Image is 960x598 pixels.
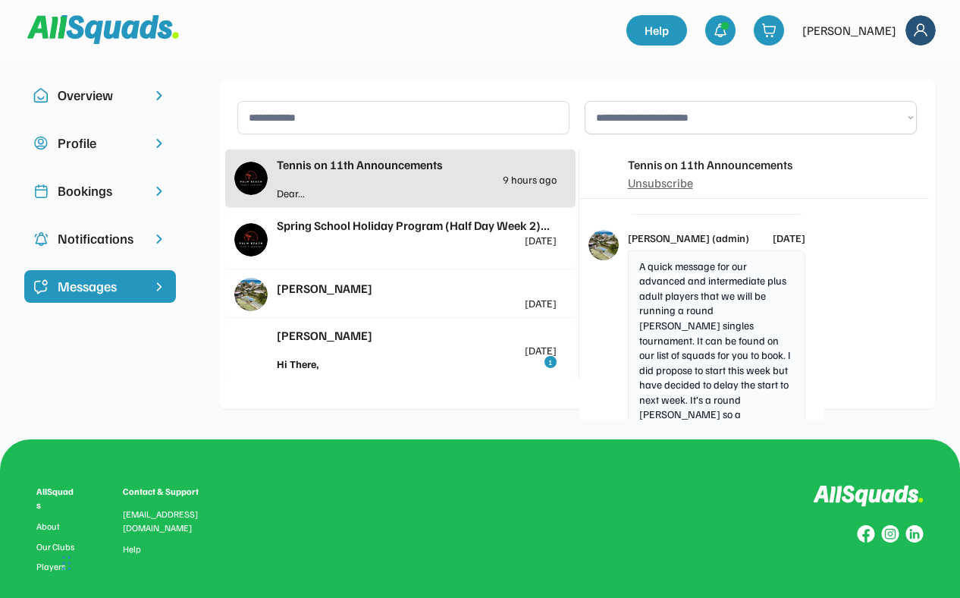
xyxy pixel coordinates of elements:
[857,525,875,543] img: Group%20copy%208.svg
[234,223,268,257] img: IMG_3313.png
[27,15,179,44] img: Squad%20Logo.svg
[33,279,49,294] img: Icon%20%2821%29.svg
[36,485,77,512] div: AllSquads
[234,332,268,366] img: yH5BAEAAAAALAAAAAABAAEAAAIBRAA7
[33,136,49,151] img: user-circle.svg
[234,278,268,311] img: 1000017423.png
[628,250,805,490] div: A quick message for our advanced and intermediate plus adult players that we will be running a ro...
[152,231,167,247] img: chevron-right.svg
[58,228,143,249] div: Notifications
[33,184,49,199] img: Icon%20copy%202.svg
[525,345,557,356] div: [DATE]
[277,185,416,201] div: Dear...
[802,21,896,39] div: [PERSON_NAME]
[277,279,557,297] div: [PERSON_NAME]
[58,85,143,105] div: Overview
[628,230,749,246] div: [PERSON_NAME] (admin)
[813,485,924,507] img: Logo%20inverted.svg
[277,156,557,174] div: Tennis on 11th Announcements
[58,133,143,153] div: Profile
[58,181,143,201] div: Bookings
[588,230,619,260] img: 1000017423.png
[628,174,693,192] div: Unsubscribe
[525,297,557,309] div: [DATE]
[58,276,143,297] div: Messages
[525,234,557,246] div: [DATE]
[761,23,776,38] img: shopping-cart-01%20%281%29.svg
[588,159,619,189] img: IMG_2979.png
[123,508,217,535] div: [EMAIL_ADDRESS][DOMAIN_NAME]
[234,162,268,195] img: IMG_2979.png
[713,23,728,38] img: bell-03%20%281%29.svg
[905,15,936,46] img: Frame%2018.svg
[123,544,141,555] a: Help
[628,156,792,174] div: Tennis on 11th Announcements
[152,184,167,199] img: chevron-right.svg
[773,230,805,246] div: [DATE]
[152,88,167,103] img: chevron-right.svg
[626,15,687,46] a: Help
[277,326,557,345] div: [PERSON_NAME]
[152,279,167,294] img: chevron-right%20copy%203.svg
[123,485,217,499] div: Contact & Support
[277,216,557,234] div: Spring School Holiday Program (Half Day Week 2)...
[36,521,77,532] a: About
[905,525,924,543] img: Group%20copy%206.svg
[544,357,557,368] div: 1
[33,88,49,103] img: Icon%20copy%2010.svg
[33,231,49,247] img: Icon%20copy%204.svg
[503,174,557,185] div: 9 hours ago
[881,525,899,543] img: Group%20copy%207.svg
[277,356,544,372] div: Hi There,
[152,136,167,151] img: chevron-right.svg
